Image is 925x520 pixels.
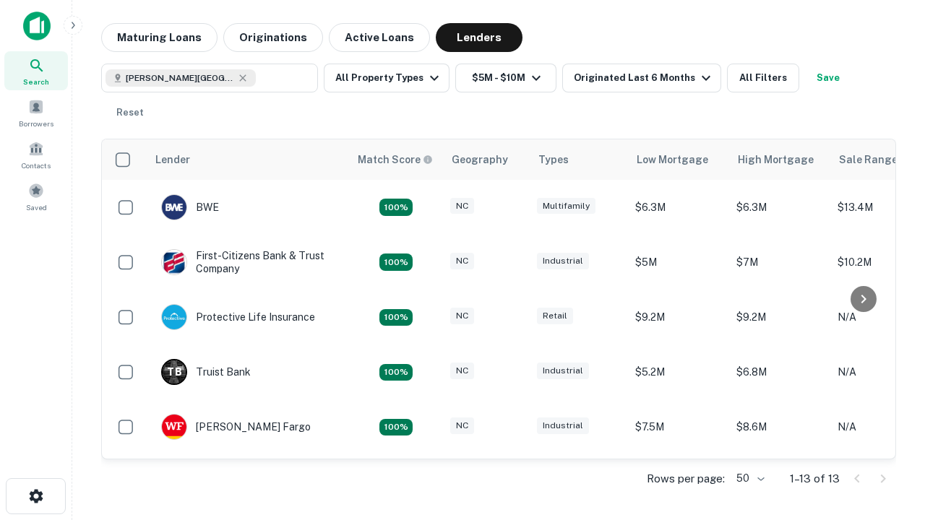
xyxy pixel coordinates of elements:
th: Capitalize uses an advanced AI algorithm to match your search with the best lender. The match sco... [349,139,443,180]
p: Rows per page: [647,470,725,487]
span: Saved [26,201,47,213]
button: All Filters [727,64,799,92]
button: Save your search to get updates of matches that match your search criteria. [805,64,851,92]
div: BWE [161,194,219,220]
div: NC [450,363,474,379]
span: Search [23,76,49,87]
a: Search [4,51,68,90]
div: High Mortgage [738,151,814,168]
div: Protective Life Insurance [161,304,315,330]
th: Lender [147,139,349,180]
button: $5M - $10M [455,64,556,92]
span: Contacts [22,160,51,171]
img: picture [162,415,186,439]
iframe: Chat Widget [853,358,925,428]
div: Matching Properties: 2, hasApolloMatch: undefined [379,199,413,216]
div: Retail [537,308,573,324]
img: picture [162,195,186,220]
a: Saved [4,177,68,216]
td: $7.5M [628,399,729,454]
div: [PERSON_NAME] Fargo [161,414,311,440]
div: NC [450,417,474,434]
button: Originations [223,23,323,52]
img: picture [162,305,186,329]
a: Borrowers [4,93,68,132]
td: $6.3M [729,180,830,235]
a: Contacts [4,135,68,174]
button: All Property Types [324,64,449,92]
div: NC [450,198,474,214]
img: picture [162,250,186,274]
div: Truist Bank [161,359,251,385]
td: $9.2M [628,290,729,344]
div: Multifamily [537,198,595,214]
td: $6.3M [628,180,729,235]
div: NC [450,253,474,269]
div: Industrial [537,417,589,434]
div: Lender [155,151,190,168]
img: capitalize-icon.png [23,12,51,40]
td: $8.6M [729,399,830,454]
div: Matching Properties: 2, hasApolloMatch: undefined [379,309,413,326]
td: $8.8M [729,454,830,509]
div: NC [450,308,474,324]
th: Geography [443,139,530,180]
div: Industrial [537,253,589,269]
div: Matching Properties: 3, hasApolloMatch: undefined [379,364,413,381]
td: $7M [729,235,830,290]
div: Matching Properties: 2, hasApolloMatch: undefined [379,253,413,271]
p: 1–13 of 13 [790,470,840,487]
div: Industrial [537,363,589,379]
td: $5.2M [628,344,729,399]
span: [PERSON_NAME][GEOGRAPHIC_DATA], [GEOGRAPHIC_DATA] [126,71,234,84]
div: Originated Last 6 Months [574,69,715,87]
th: Types [530,139,628,180]
div: 50 [731,468,767,489]
span: Borrowers [19,118,53,129]
button: Active Loans [329,23,430,52]
td: $6.8M [729,344,830,399]
div: Matching Properties: 2, hasApolloMatch: undefined [379,419,413,436]
button: Lenders [436,23,522,52]
td: $9.2M [729,290,830,344]
button: Maturing Loans [101,23,218,52]
th: High Mortgage [729,139,830,180]
td: $8.8M [628,454,729,509]
p: T B [167,365,181,380]
div: Capitalize uses an advanced AI algorithm to match your search with the best lender. The match sco... [358,152,433,168]
div: Geography [452,151,508,168]
div: Low Mortgage [637,151,708,168]
div: Types [538,151,569,168]
div: First-citizens Bank & Trust Company [161,249,335,275]
th: Low Mortgage [628,139,729,180]
td: $5M [628,235,729,290]
button: Originated Last 6 Months [562,64,721,92]
button: Reset [107,98,153,127]
div: Sale Range [839,151,898,168]
h6: Match Score [358,152,430,168]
